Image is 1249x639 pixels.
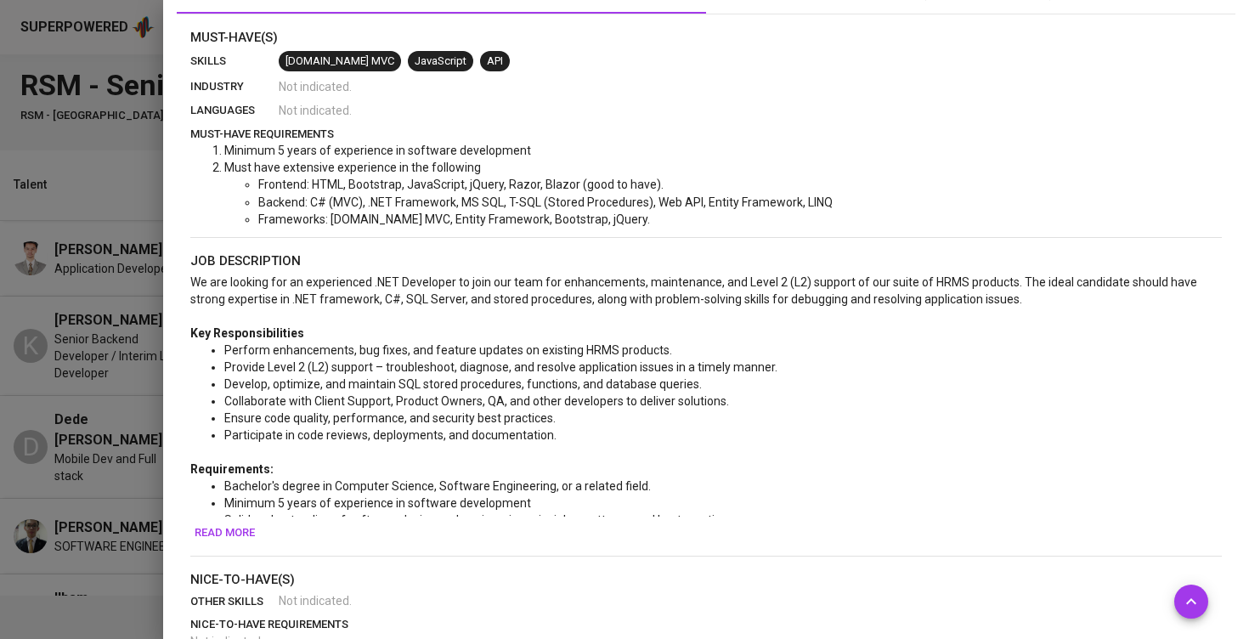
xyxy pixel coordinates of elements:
span: Collaborate with Client Support, Product Owners, QA, and other developers to deliver solutions. [224,394,729,408]
span: JavaScript [408,54,473,70]
span: Frontend: HTML, Bootstrap, JavaScript, jQuery, Razor, Blazor (good to have). [258,178,664,191]
p: other skills [190,593,279,610]
button: Read more [190,520,259,546]
span: Minimum 5 years of experience in software development [224,496,531,510]
span: Not indicated . [279,592,352,609]
span: [DOMAIN_NAME] MVC [279,54,401,70]
p: languages [190,102,279,119]
span: API [480,54,510,70]
p: nice-to-have requirements [190,616,1222,633]
span: Read more [195,523,255,543]
span: Develop, optimize, and maintain SQL stored procedures, functions, and database queries. [224,377,702,391]
p: must-have requirements [190,126,1222,143]
p: job description [190,252,1222,271]
span: Requirements: [190,462,274,476]
p: nice-to-have(s) [190,570,1222,590]
p: skills [190,53,279,70]
span: Participate in code reviews, deployments, and documentation. [224,428,557,442]
span: Not indicated . [279,102,352,119]
p: industry [190,78,279,95]
p: Must-Have(s) [190,28,1222,48]
span: Bachelor's degree in Computer Science, Software Engineering, or a related field. [224,479,651,493]
span: Provide Level 2 (L2) support – troubleshoot, diagnose, and resolve application issues in a timely... [224,360,777,374]
span: Perform enhancements, bug fixes, and feature updates on existing HRMS products. [224,343,672,357]
span: Key Responsibilities [190,326,304,340]
span: Frameworks: [DOMAIN_NAME] MVC, Entity Framework, Bootstrap, jQuery. [258,212,650,226]
span: Solid understanding of software design and engineering principles, patterns, and best practices. [224,513,736,527]
span: Minimum 5 years of experience in software development [224,144,531,157]
span: Backend: C# (MVC), .NET Framework, MS SQL, T-SQL (Stored Procedures), Web API, Entity Framework, ... [258,195,833,209]
span: We are looking for an experienced .NET Developer to join our team for enhancements, maintenance, ... [190,275,1200,306]
span: Not indicated . [279,78,352,95]
span: Ensure code quality, performance, and security best practices. [224,411,556,425]
span: Must have extensive experience in the following [224,161,481,174]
